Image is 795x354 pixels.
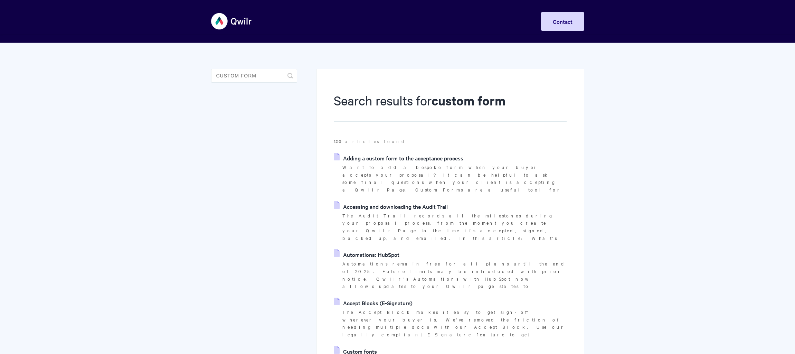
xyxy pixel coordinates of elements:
p: The Audit Trail records all the milestones during your proposal process, from the moment you crea... [342,212,566,242]
h1: Search results for [334,92,566,122]
img: Qwilr Help Center [211,8,252,34]
strong: custom form [432,92,505,109]
a: Automations: HubSpot [334,249,399,260]
a: Contact [541,12,584,31]
p: The Accept Block makes it easy to get sign-off wherever your buyer is. We've removed the friction... [342,308,566,338]
a: Accept Blocks (E-Signature) [334,298,413,308]
p: articles found [334,138,566,145]
a: Accessing and downloading the Audit Trail [334,201,448,212]
input: Search [211,69,297,83]
a: Adding a custom form to the acceptance process [334,153,463,163]
p: Automations remain free for all plans until the end of 2025. Future limits may be introduced with... [342,260,566,290]
p: Want to add a bespoke form when your buyer accepts your proposal? It can be helpful to ask some f... [342,164,566,194]
strong: 120 [334,138,345,145]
